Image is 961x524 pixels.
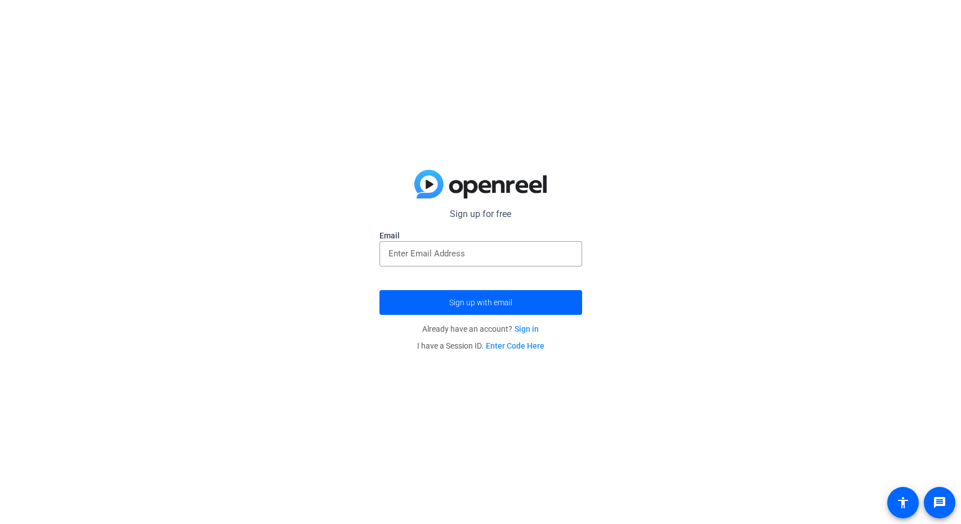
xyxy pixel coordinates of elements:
mat-icon: accessibility [896,496,910,509]
span: Already have an account? [422,324,539,333]
input: Enter Email Address [388,247,573,260]
span: I have a Session ID. [417,341,544,350]
p: Sign up for free [379,207,582,221]
a: Sign in [515,324,539,333]
label: Email [379,230,582,241]
img: blue-gradient.svg [414,170,547,199]
button: Sign up with email [379,290,582,315]
mat-icon: message [933,496,946,509]
a: Enter Code Here [486,341,544,350]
